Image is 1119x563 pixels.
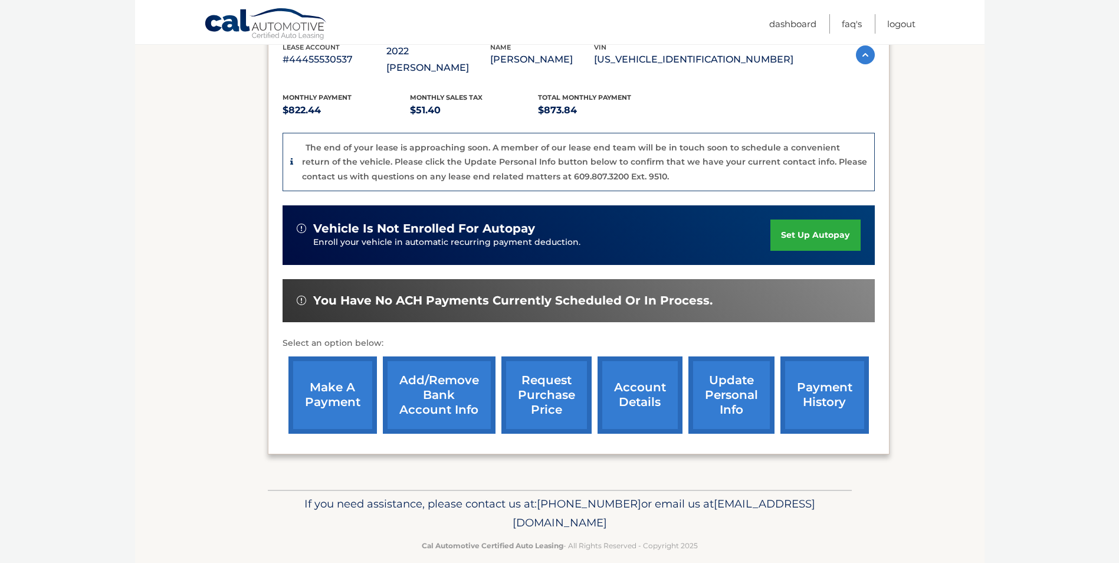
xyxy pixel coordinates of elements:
a: Cal Automotive [204,8,328,42]
p: Select an option below: [283,336,875,351]
span: Monthly Payment [283,93,352,102]
p: The end of your lease is approaching soon. A member of our lease end team will be in touch soon t... [302,142,867,182]
img: alert-white.svg [297,224,306,233]
a: Dashboard [769,14,816,34]
a: update personal info [688,356,775,434]
a: FAQ's [842,14,862,34]
a: request purchase price [501,356,592,434]
a: set up autopay [770,220,860,251]
span: [PHONE_NUMBER] [537,497,641,510]
a: account details [598,356,682,434]
p: Enroll your vehicle in automatic recurring payment deduction. [313,236,771,249]
a: Add/Remove bank account info [383,356,495,434]
span: Total Monthly Payment [538,93,631,102]
span: lease account [283,43,340,51]
p: $51.40 [410,102,538,119]
span: vehicle is not enrolled for autopay [313,221,535,236]
p: $873.84 [538,102,666,119]
span: You have no ACH payments currently scheduled or in process. [313,293,713,308]
img: alert-white.svg [297,296,306,305]
strong: Cal Automotive Certified Auto Leasing [422,541,563,550]
p: [PERSON_NAME] [490,51,594,68]
p: #44455530537 [283,51,386,68]
a: payment history [780,356,869,434]
span: name [490,43,511,51]
p: If you need assistance, please contact us at: or email us at [275,495,844,532]
span: vin [594,43,606,51]
p: - All Rights Reserved - Copyright 2025 [275,539,844,552]
p: $822.44 [283,102,411,119]
a: make a payment [288,356,377,434]
span: Monthly sales Tax [410,93,483,102]
a: Logout [887,14,915,34]
p: 2022 [PERSON_NAME] [386,43,490,76]
img: accordion-active.svg [856,45,875,64]
p: [US_VEHICLE_IDENTIFICATION_NUMBER] [594,51,793,68]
